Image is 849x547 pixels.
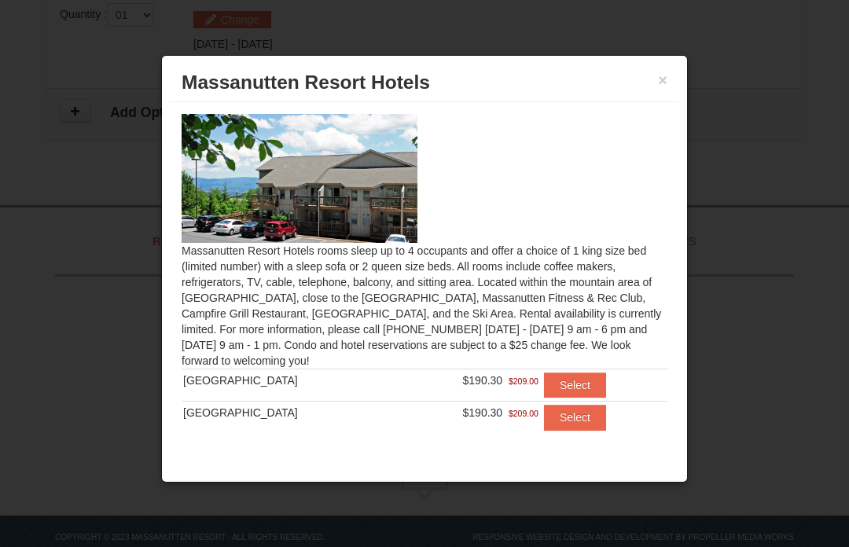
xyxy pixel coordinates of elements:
span: $190.30 [463,374,503,387]
span: $209.00 [509,373,538,389]
div: [GEOGRAPHIC_DATA] [183,405,395,420]
button: Select [544,373,606,398]
button: Select [544,405,606,430]
span: Massanutten Resort Hotels [182,72,430,93]
img: 19219026-1-e3b4ac8e.jpg [182,114,417,243]
span: $209.00 [509,406,538,421]
div: [GEOGRAPHIC_DATA] [183,373,395,388]
button: × [658,72,667,88]
span: $190.30 [463,406,503,419]
div: Massanutten Resort Hotels rooms sleep up to 4 occupants and offer a choice of 1 king size bed (li... [170,102,679,434]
